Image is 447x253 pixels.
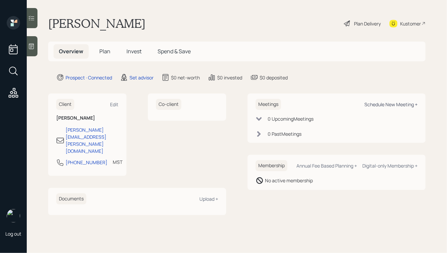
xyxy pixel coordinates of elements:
[256,99,281,110] h6: Meetings
[113,159,122,166] div: MST
[56,115,118,121] h6: [PERSON_NAME]
[265,177,313,184] div: No active membership
[110,101,118,108] div: Edit
[5,231,21,237] div: Log out
[256,160,287,171] h6: Membership
[56,99,74,110] h6: Client
[59,48,83,55] span: Overview
[7,209,20,223] img: hunter_neumayer.jpg
[156,99,181,110] h6: Co-client
[129,74,154,81] div: Set advisor
[400,20,421,27] div: Kustomer
[362,163,418,169] div: Digital-only Membership +
[199,196,218,202] div: Upload +
[48,16,146,31] h1: [PERSON_NAME]
[354,20,381,27] div: Plan Delivery
[268,115,314,122] div: 0 Upcoming Meeting s
[268,130,301,137] div: 0 Past Meeting s
[296,163,357,169] div: Annual Fee Based Planning +
[66,159,107,166] div: [PHONE_NUMBER]
[66,74,112,81] div: Prospect · Connected
[171,74,200,81] div: $0 net-worth
[260,74,288,81] div: $0 deposited
[126,48,142,55] span: Invest
[56,193,86,204] h6: Documents
[217,74,242,81] div: $0 invested
[158,48,191,55] span: Spend & Save
[99,48,110,55] span: Plan
[364,101,418,108] div: Schedule New Meeting +
[66,126,118,154] div: [PERSON_NAME][EMAIL_ADDRESS][PERSON_NAME][DOMAIN_NAME]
